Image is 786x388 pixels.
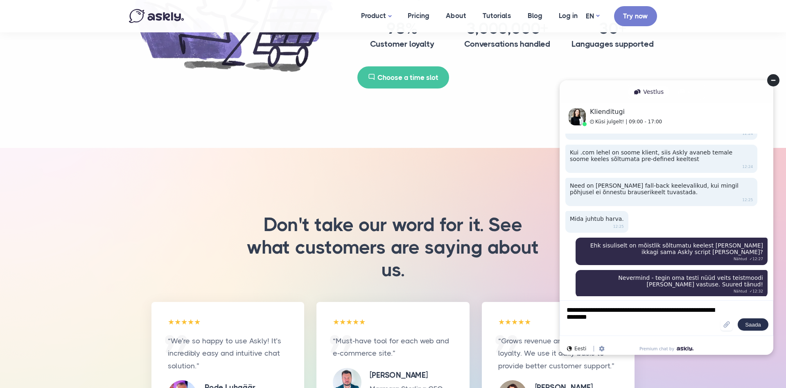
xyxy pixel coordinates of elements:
h5: [PERSON_NAME] [370,370,443,381]
a: EN [586,10,599,22]
p: “We’re so happy to use Askly! It’s incredibly easy and intuitive chat solution.” [168,335,288,372]
h4: Languages supported [568,38,657,50]
p: “Must-have tool for each web and e-commerce site.” [333,335,453,360]
h4: Customer loyalty [357,38,446,50]
p: “Grows revenue and customer’s loyalty. We use it daily basis to provide better customer support.” [498,335,618,372]
h3: Don't take our word for it. See what customers are saying about us. [219,213,567,281]
iframe: Askly chat [553,74,780,361]
a: Choose a time slot [357,66,449,88]
img: Askly [129,9,184,23]
a: Try now [614,6,657,26]
h4: Conversations handled [463,38,552,50]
